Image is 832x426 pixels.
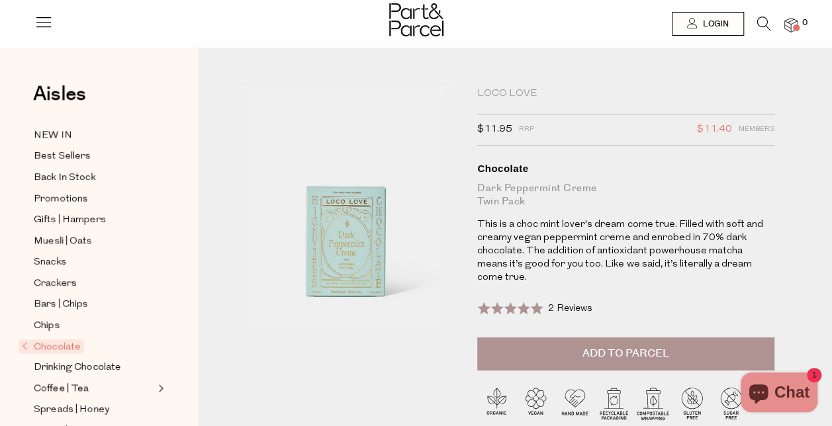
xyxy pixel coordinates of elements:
span: NEW IN [34,128,72,144]
span: Aisles [33,79,86,108]
img: P_P-ICONS-Live_Bec_V11_Vegan.svg [516,384,555,423]
a: NEW IN [34,127,154,144]
a: Chips [34,318,154,334]
div: Chocolate [477,162,774,175]
a: Best Sellers [34,148,154,165]
span: $11.40 [697,121,732,138]
img: P_P-ICONS-Live_Bec_V11_Organic.svg [477,384,516,423]
span: Chocolate [19,339,84,353]
a: Bars | Chips [34,296,154,313]
a: Chocolate [22,339,154,355]
span: Muesli | Oats [34,234,92,249]
img: Chocolate [238,87,457,346]
span: RRP [519,121,534,138]
span: Promotions [34,191,88,207]
img: P_P-ICONS-Live_Bec_V11_Sugar_Free.svg [712,384,751,423]
a: Gifts | Hampers [34,212,154,228]
p: This is a choc mint lover's dream come true. Filled with soft and creamy vegan peppermint creme a... [477,218,774,284]
span: Spreads | Honey [34,402,109,418]
a: Back In Stock [34,169,154,186]
img: P_P-ICONS-Live_Bec_V11_Recyclable_Packaging.svg [594,384,633,423]
span: Chips [34,318,60,334]
span: Back In Stock [34,170,95,186]
img: Part&Parcel [389,3,443,36]
span: Snacks [34,255,66,271]
span: Add to Parcel [582,346,669,361]
a: Crackers [34,275,154,292]
a: Snacks [34,254,154,271]
img: P_P-ICONS-Live_Bec_V11_Gluten_Free.svg [672,384,712,423]
a: Drinking Chocolate [34,359,154,376]
span: Coffee | Tea [34,381,89,397]
span: Drinking Chocolate [34,360,121,376]
span: Members [739,121,774,138]
span: Crackers [34,276,77,292]
img: P_P-ICONS-Live_Bec_V11_Handmade.svg [555,384,594,423]
a: Promotions [34,191,154,207]
span: $11.95 [477,121,512,138]
span: Gifts | Hampers [34,212,106,228]
div: Dark Peppermint Creme Twin Pack [477,182,774,208]
a: Muesli | Oats [34,233,154,249]
a: Aisles [33,84,86,117]
a: Coffee | Tea [34,380,154,397]
div: Loco Love [477,87,774,101]
span: 2 Reviews [548,304,592,314]
a: Login [672,12,744,36]
img: P_P-ICONS-Live_Bec_V11_Compostable_Wrapping.svg [633,384,672,423]
span: 0 [799,17,811,29]
span: Login [700,19,729,30]
a: Spreads | Honey [34,402,154,418]
a: 0 [784,18,798,32]
inbox-online-store-chat: Shopify online store chat [737,372,821,415]
button: Expand/Collapse Coffee | Tea [155,380,164,396]
span: Bars | Chips [34,297,88,313]
span: Best Sellers [34,149,91,165]
button: Add to Parcel [477,337,774,370]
